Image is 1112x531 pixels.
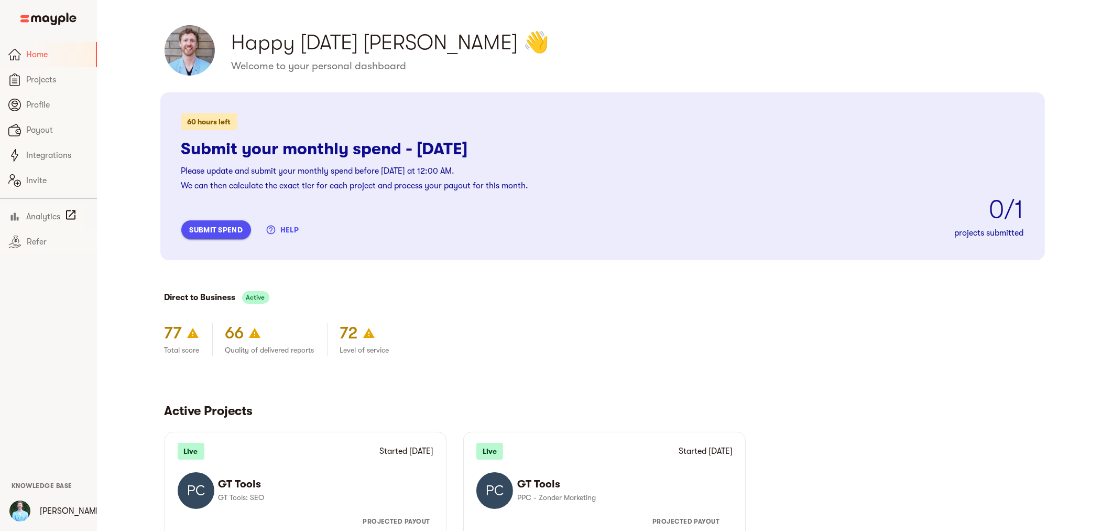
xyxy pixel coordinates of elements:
p: Started [DATE] [379,445,433,458]
span: Payout [26,124,89,136]
p: GT Tools: SEO [219,491,426,504]
a: help [264,225,303,233]
img: Elijah Kirsch [165,25,215,76]
p: Started [DATE] [679,445,733,458]
span: Active [242,291,269,304]
span: Projects [26,73,89,86]
img: gofNM7p6RVCkyh0r6HEw [476,472,513,509]
h6: GT Tools [517,477,724,491]
p: projects submitted [603,227,1024,239]
span: help [268,224,299,236]
span: Refer [27,236,89,248]
p: Quality of delivered reports [225,344,314,356]
span: submit spend [190,224,243,236]
span: Home [26,48,88,61]
h4: Submit your monthly spend - [DATE] [181,139,1024,160]
h3: Happy [DATE] [PERSON_NAME] 👋 [232,28,1045,57]
h4: 72 [340,323,358,344]
p: PPC - Zonder Marketing [517,491,724,504]
h5: Active Projects [165,402,1045,419]
h4: 77 [165,323,182,344]
p: Total score [165,344,200,356]
p: 60 hours left [181,113,237,130]
p: Level of service [340,344,389,356]
span: Projected payout [363,513,433,530]
a: Knowledge Base [12,481,72,490]
span: Projected payout [652,513,733,530]
iframe: Chat Widget [924,410,1112,531]
img: OhkX6i7yTiKNR48D63oJ [9,501,30,522]
h6: Please update and submit your monthly spend before [DATE] at 12:00 AM. We can then calculate the ... [181,164,1024,193]
span: Invite [26,174,89,187]
h6: Welcome to your personal dashboard [232,59,1045,73]
button: User Menu [3,494,37,528]
span: Analytics [26,210,60,223]
button: Direct to Business [165,290,236,305]
span: Integrations [26,149,89,162]
img: gofNM7p6RVCkyh0r6HEw [178,472,214,509]
span: Knowledge Base [12,482,72,490]
span: Profile [26,99,89,111]
h2: 0 / 1 [603,193,1024,227]
h4: 66 [225,323,244,344]
button: help [264,220,303,239]
img: Main logo [20,13,77,25]
p: Live [178,443,204,460]
p: [PERSON_NAME] [40,505,103,517]
button: submit spend [181,220,251,239]
h6: GT Tools [219,477,426,491]
div: This program is active. You will be assigned new clients. [242,291,269,304]
p: Live [476,443,503,460]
